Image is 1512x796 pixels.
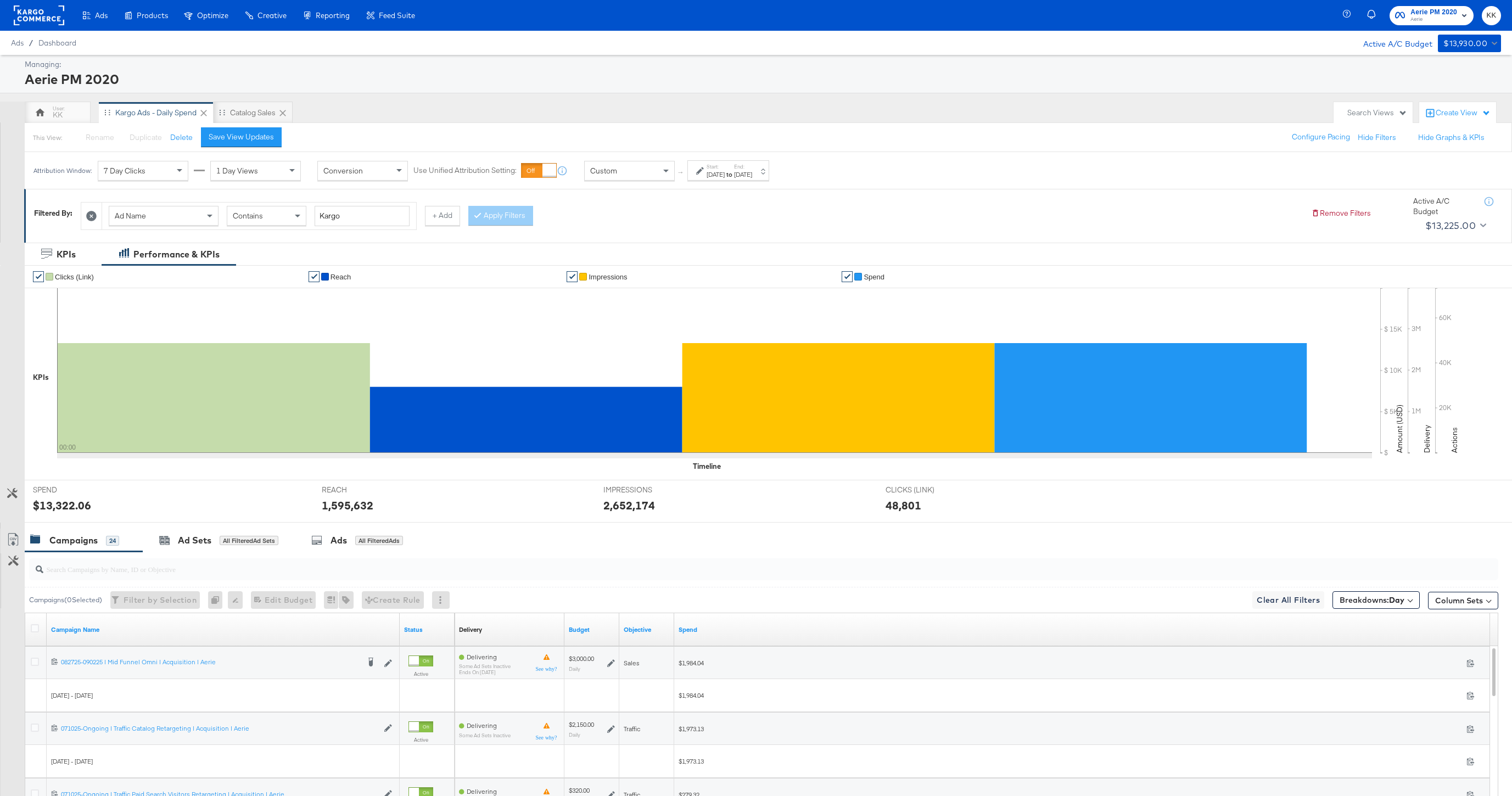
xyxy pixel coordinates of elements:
span: Optimize [197,11,228,20]
div: Performance & KPIs [133,248,220,261]
div: 082725-090225 | Mid Funnel Omni | Acquisition | Aerie [61,658,359,666]
a: ✔ [309,271,320,282]
div: KK [53,110,63,120]
div: All Filtered Ads [355,536,403,546]
span: Ads [95,11,108,20]
span: Breakdowns: [1340,595,1404,606]
button: + Add [425,206,460,226]
a: ✔ [567,271,578,282]
span: / [24,38,38,47]
div: Drag to reorder tab [219,109,225,115]
span: IMPRESSIONS [603,485,686,495]
button: KK [1482,6,1501,25]
a: The total amount spent to date. [679,625,1486,634]
a: Reflects the ability of your Ad Campaign to achieve delivery based on ad states, schedule and bud... [459,625,482,634]
span: Aerie PM 2020 [1410,7,1457,18]
div: 24 [106,536,119,546]
div: [DATE] [734,170,752,179]
div: Save View Updates [209,132,274,142]
label: Active [408,670,433,677]
div: Search Views [1347,108,1407,118]
div: Campaigns [49,534,98,547]
div: This View: [33,133,62,142]
div: $13,322.06 [33,497,91,513]
div: 0 [208,591,228,609]
span: Creative [257,11,287,20]
span: CLICKS (LINK) [886,485,968,495]
button: Breakdowns:Day [1332,591,1420,609]
span: Delivering [467,787,497,795]
button: Hide Graphs & KPIs [1418,132,1485,143]
div: Delivery [459,625,482,634]
a: 071025-Ongoing | Traffic Catalog Retargeting | Acquisition | Aerie [61,724,378,733]
span: Duplicate [130,132,162,142]
text: Delivery [1422,425,1432,453]
span: $1,973.13 [679,725,1462,733]
div: Ads [331,534,347,547]
div: Active A/C Budget [1352,35,1432,51]
div: 2,652,174 [603,497,655,513]
label: Active [408,736,433,743]
button: Configure Pacing [1284,127,1358,147]
input: Enter a search term [315,206,410,226]
button: Column Sets [1428,592,1498,609]
div: Aerie PM 2020 [25,70,1498,88]
label: Use Unified Attribution Setting: [413,166,517,176]
span: Impressions [589,273,627,281]
button: $13,930.00 [1438,35,1501,52]
span: Traffic [624,725,640,733]
button: Delete [170,132,193,143]
span: Rename [86,132,114,142]
button: Clear All Filters [1252,591,1324,609]
span: Clear All Filters [1257,593,1320,607]
div: Catalog Sales [230,108,276,118]
div: [DATE] [707,170,725,179]
div: Managing: [25,59,1498,70]
div: Campaigns ( 0 Selected) [29,595,102,605]
button: Remove Filters [1311,208,1371,218]
a: ✔ [33,271,44,282]
div: Drag to reorder tab [104,109,110,115]
span: Reporting [316,11,350,20]
button: Save View Updates [201,127,282,147]
button: Hide Filters [1358,132,1396,143]
div: All Filtered Ad Sets [220,536,278,546]
sub: ends on [DATE] [459,670,511,676]
a: Your campaign name. [51,625,395,634]
div: $13,225.00 [1425,217,1476,234]
span: Conversion [323,166,363,176]
div: 48,801 [886,497,921,513]
span: KK [1486,9,1497,22]
span: Feed Suite [379,11,415,20]
span: $1,984.04 [679,659,1462,667]
span: [DATE] - [DATE] [51,757,93,765]
div: Attribution Window: [33,167,92,175]
div: $3,000.00 [569,654,594,663]
span: Products [137,11,168,20]
div: Active A/C Budget [1413,196,1474,216]
span: Clicks (Link) [55,273,94,281]
div: $13,930.00 [1443,37,1487,51]
b: Day [1389,595,1404,605]
span: Aerie [1410,15,1457,24]
span: 7 Day Clicks [104,166,145,176]
div: Kargo Ads - Daily Spend [115,108,197,118]
a: The maximum amount you're willing to spend on your ads, on average each day or over the lifetime ... [569,625,615,634]
span: SPEND [33,485,115,495]
button: Aerie PM 2020Aerie [1390,6,1474,25]
span: 1 Day Views [216,166,258,176]
div: $320.00 [569,786,590,795]
a: Shows the current state of your Ad Campaign. [404,625,450,634]
text: Actions [1449,427,1459,453]
span: ↑ [676,171,686,175]
span: Reach [331,273,351,281]
div: $2,150.00 [569,720,594,729]
span: Contains [233,211,263,221]
a: Dashboard [38,38,76,47]
span: Delivering [467,653,497,661]
a: Your campaign's objective. [624,625,670,634]
sub: Some Ad Sets Inactive [459,732,511,738]
label: End: [734,163,752,170]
